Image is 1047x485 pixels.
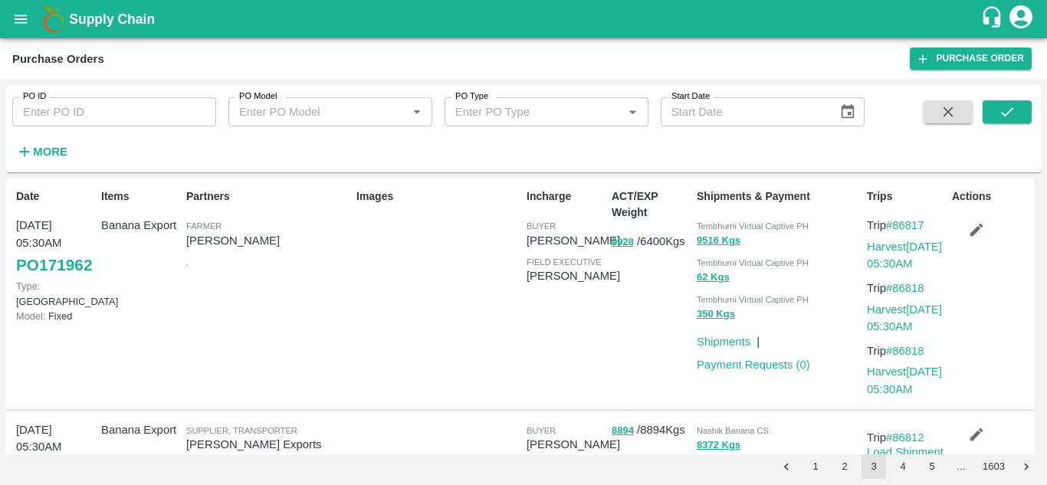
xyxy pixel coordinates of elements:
[832,454,857,479] button: Go to page 2
[527,221,556,231] span: buyer
[772,454,1041,479] nav: pagination navigation
[697,336,750,348] a: Shipments
[1007,3,1035,35] div: account of current user
[867,188,946,205] p: Trips
[980,5,1007,33] div: customer-support
[867,429,946,446] p: Trip
[186,426,297,435] span: Supplier, Transporter
[16,421,95,456] p: [DATE] 05:30AM
[612,234,634,251] button: 9928
[661,97,828,126] input: Start Date
[697,232,740,250] button: 9516 Kgs
[697,269,730,287] button: 62 Kgs
[886,282,924,294] a: #86818
[186,221,222,231] span: Farmer
[527,188,606,205] p: Incharge
[697,221,809,231] span: Tembhurni Virtual Captive PH
[12,97,216,126] input: Enter PO ID
[920,454,944,479] button: Go to page 5
[356,188,520,205] p: Images
[527,257,602,267] span: field executive
[69,11,155,27] b: Supply Chain
[867,241,942,270] a: Harvest[DATE] 05:30AM
[622,102,642,122] button: Open
[3,2,38,37] button: open drawer
[12,139,71,165] button: More
[101,421,180,438] p: Banana Export
[867,446,944,458] a: Load Shipment
[186,188,350,205] p: Partners
[697,258,809,267] span: Tembhurni Virtual Captive PH
[697,437,740,454] button: 8372 Kgs
[891,454,915,479] button: Go to page 4
[16,310,45,322] span: Model:
[867,280,946,297] p: Trip
[612,188,691,221] p: ACT/EXP Weight
[186,232,350,249] p: [PERSON_NAME]
[862,454,886,479] button: page 3
[612,233,691,251] p: / 6400 Kgs
[449,102,619,122] input: Enter PO Type
[1014,454,1039,479] button: Go to next page
[16,217,95,251] p: [DATE] 05:30AM
[16,251,92,279] a: PO171962
[101,217,180,234] p: Banana Export
[886,345,924,357] a: #86818
[527,426,556,435] span: buyer
[527,232,620,249] p: [PERSON_NAME]
[867,365,942,395] a: Harvest[DATE] 05:30AM
[455,90,488,103] label: PO Type
[867,303,942,333] a: Harvest[DATE] 05:30AM
[952,188,1031,205] p: Actions
[12,49,104,69] div: Purchase Orders
[697,188,861,205] p: Shipments & Payment
[33,146,67,158] strong: More
[527,436,620,453] p: [PERSON_NAME]
[886,431,924,444] a: #86812
[867,342,946,359] p: Trip
[23,90,46,103] label: PO ID
[671,90,710,103] label: Start Date
[16,279,95,308] p: [GEOGRAPHIC_DATA]
[16,188,95,205] p: Date
[697,295,809,304] span: Tembhurni Virtual Captive PH
[101,188,180,205] p: Items
[233,102,402,122] input: Enter PO Model
[978,454,1009,479] button: Go to page 1603
[16,280,40,292] span: Type:
[16,309,95,323] p: Fixed
[612,422,634,440] button: 8894
[867,217,946,234] p: Trip
[886,219,924,231] a: #86817
[69,8,980,30] a: Supply Chain
[774,454,799,479] button: Go to previous page
[612,421,691,439] p: / 8894 Kgs
[527,267,620,284] p: [PERSON_NAME]
[186,257,189,267] span: ,
[949,460,973,474] div: …
[38,4,69,34] img: logo
[239,90,277,103] label: PO Model
[833,97,862,126] button: Choose date
[750,327,760,350] div: |
[186,436,350,453] p: [PERSON_NAME] Exports
[697,426,769,435] span: Nashik Banana CS
[697,306,735,323] button: 350 Kgs
[910,48,1032,70] a: Purchase Order
[803,454,828,479] button: Go to page 1
[697,359,810,371] a: Payment Requests (0)
[407,102,427,122] button: Open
